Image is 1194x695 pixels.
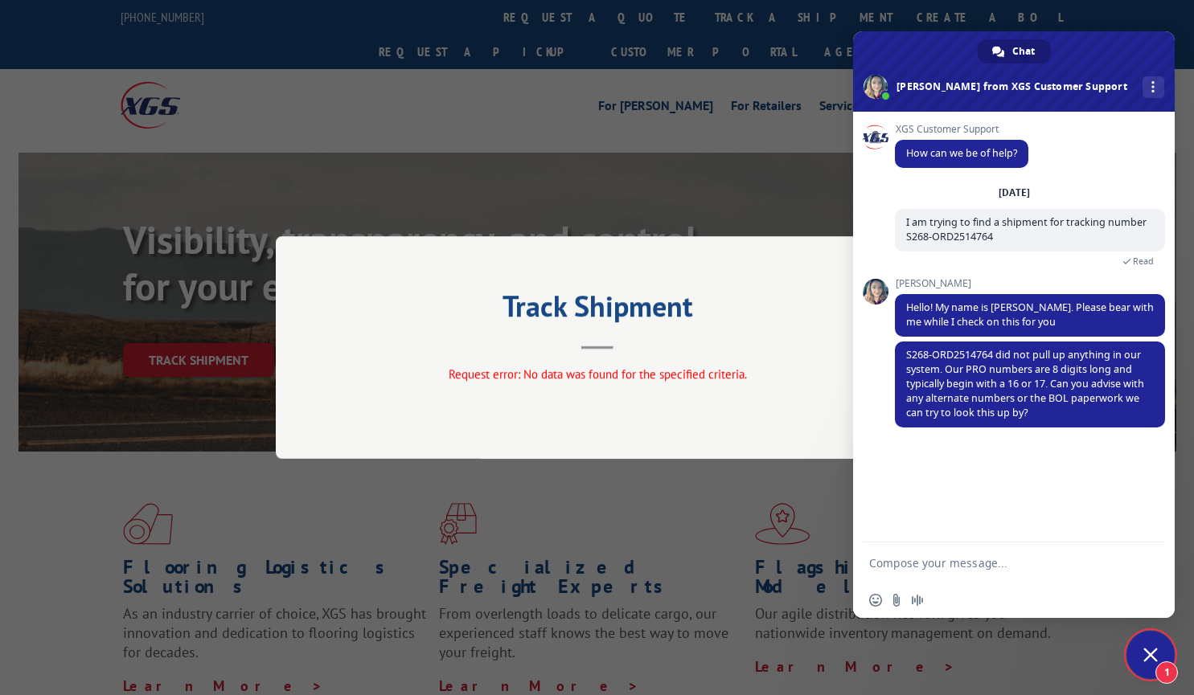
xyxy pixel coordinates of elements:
div: Close chat [1126,631,1175,679]
div: More channels [1143,76,1164,98]
div: [DATE] [999,188,1030,198]
textarea: Compose your message... [869,556,1123,570]
span: 1 [1155,661,1178,684]
span: I am trying to find a shipment for tracking number S268-ORD2514764 [906,215,1147,243]
span: Hello! My name is [PERSON_NAME]. Please bear with me while I check on this for you [906,300,1154,329]
div: Chat [978,39,1051,63]
span: S268-ORD2514764 did not pull up anything in our system. Our PRO numbers are 8 digits long and typ... [906,348,1144,419]
span: Chat [1012,39,1035,63]
span: Audio message [911,594,924,607]
span: Request error: No data was found for the specified criteria. [448,366,746,382]
h2: Track Shipment [356,295,839,325]
span: How can we be of help? [906,146,1017,160]
span: Read [1133,256,1154,267]
span: Insert an emoji [869,594,882,607]
span: XGS Customer Support [895,124,1028,135]
span: [PERSON_NAME] [895,278,1165,289]
span: Send a file [890,594,903,607]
